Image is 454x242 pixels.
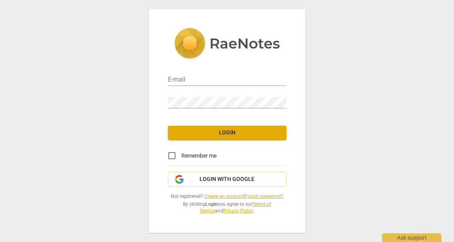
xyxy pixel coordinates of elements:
span: Not registered? | [168,193,286,200]
a: Forgot password? [245,194,283,199]
a: Terms of Service [200,201,271,214]
a: Create an account [204,194,243,199]
span: Remember me [181,152,217,160]
span: By clicking you agree to our and . [168,201,286,214]
span: Login [174,129,280,137]
span: Login with Google [200,175,254,183]
button: Login with Google [168,172,286,187]
b: Login [205,201,218,207]
img: 5ac2273c67554f335776073100b6d88f.svg [174,28,280,60]
a: Privacy Policy [223,208,253,214]
button: Login [168,126,286,140]
div: Ask support [382,233,441,242]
